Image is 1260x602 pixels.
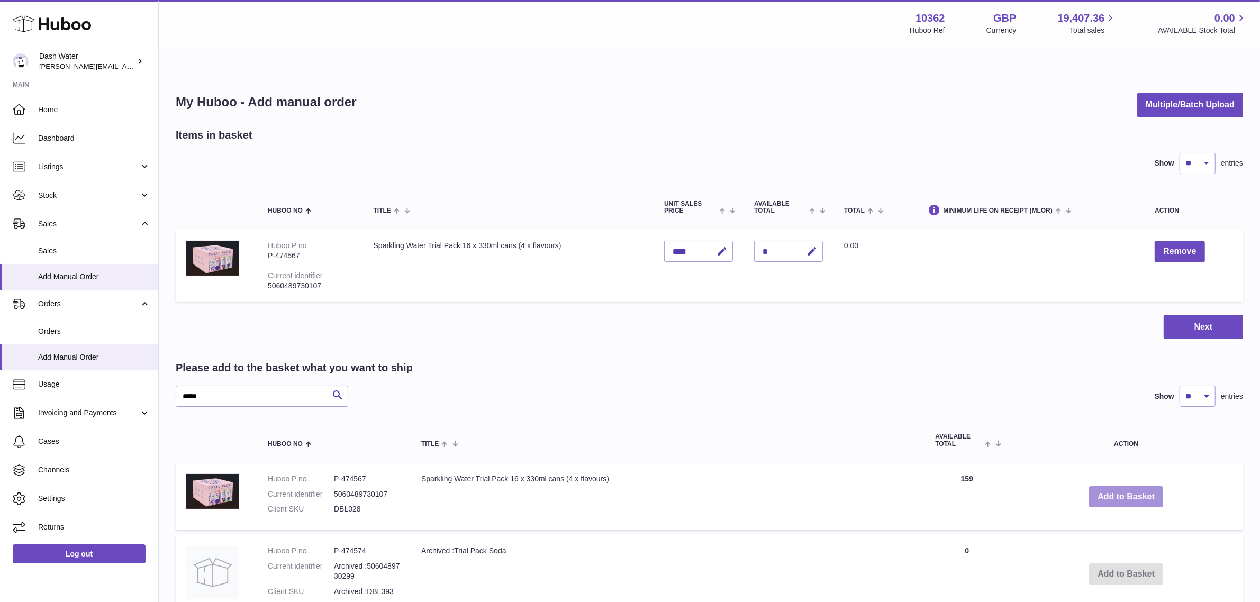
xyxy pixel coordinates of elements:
[268,504,334,514] dt: Client SKU
[1069,25,1117,35] span: Total sales
[363,230,654,301] td: Sparkling Water Trial Pack 16 x 330ml cans (4 x flavours)
[268,489,334,499] dt: Current identifier
[38,219,139,229] span: Sales
[186,546,239,599] img: Archived :Trial Pack Soda
[1221,391,1243,402] span: entries
[935,433,982,447] span: AVAILABLE Total
[186,241,239,276] img: Sparkling Water Trial Pack 16 x 330ml cans (4 x flavours)
[1137,93,1243,117] button: Multiple/Batch Upload
[268,281,352,291] div: 5060489730107
[1221,158,1243,168] span: entries
[1155,207,1232,214] div: Action
[38,105,150,115] span: Home
[334,489,400,499] dd: 5060489730107
[1158,25,1247,35] span: AVAILABLE Stock Total
[268,587,334,597] dt: Client SKU
[334,474,400,484] dd: P-474567
[910,25,945,35] div: Huboo Ref
[38,272,150,282] span: Add Manual Order
[1089,486,1163,508] button: Add to Basket
[38,352,150,362] span: Add Manual Order
[986,25,1017,35] div: Currency
[176,128,252,142] h2: Items in basket
[993,11,1016,25] strong: GBP
[334,587,400,597] dd: Archived :DBL393
[39,51,134,71] div: Dash Water
[38,326,150,336] span: Orders
[1155,158,1174,168] label: Show
[268,271,323,280] div: Current identifier
[38,436,150,446] span: Cases
[38,522,150,532] span: Returns
[38,133,150,143] span: Dashboard
[334,546,400,556] dd: P-474574
[268,251,352,261] div: P-474567
[844,241,858,250] span: 0.00
[176,94,357,111] h1: My Huboo - Add manual order
[411,463,924,531] td: Sparkling Water Trial Pack 16 x 330ml cans (4 x flavours)
[38,162,139,172] span: Listings
[1057,11,1117,35] a: 19,407.36 Total sales
[374,207,391,214] span: Title
[664,200,717,214] span: Unit Sales Price
[334,504,400,514] dd: DBL028
[1009,423,1243,458] th: Action
[38,465,150,475] span: Channels
[1158,11,1247,35] a: 0.00 AVAILABLE Stock Total
[844,207,865,214] span: Total
[1214,11,1235,25] span: 0.00
[186,474,239,509] img: Sparkling Water Trial Pack 16 x 330ml cans (4 x flavours)
[1155,391,1174,402] label: Show
[13,53,29,69] img: james@dash-water.com
[268,561,334,581] dt: Current identifier
[1164,315,1243,340] button: Next
[176,361,413,375] h2: Please add to the basket what you want to ship
[915,11,945,25] strong: 10362
[754,200,806,214] span: AVAILABLE Total
[1057,11,1104,25] span: 19,407.36
[421,441,439,448] span: Title
[943,207,1053,214] span: Minimum Life On Receipt (MLOR)
[334,561,400,581] dd: Archived :5060489730299
[268,474,334,484] dt: Huboo P no
[38,299,139,309] span: Orders
[38,408,139,418] span: Invoicing and Payments
[39,62,212,70] span: [PERSON_NAME][EMAIL_ADDRESS][DOMAIN_NAME]
[38,494,150,504] span: Settings
[268,207,303,214] span: Huboo no
[268,546,334,556] dt: Huboo P no
[38,379,150,389] span: Usage
[268,441,303,448] span: Huboo no
[1155,241,1204,262] button: Remove
[13,544,146,563] a: Log out
[38,246,150,256] span: Sales
[38,190,139,200] span: Stock
[268,241,307,250] div: Huboo P no
[924,463,1009,531] td: 159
